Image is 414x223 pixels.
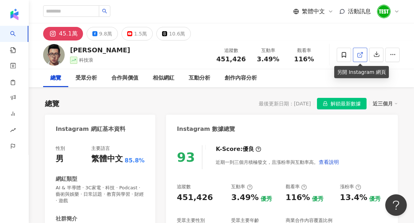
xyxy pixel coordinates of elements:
div: 觀看率 [286,184,307,190]
button: 解鎖最新數據 [317,98,367,109]
img: logo icon [9,9,20,20]
button: 查看說明 [318,155,339,169]
div: 3.49% [231,192,258,203]
div: 性別 [56,145,65,152]
div: 網紅類型 [56,175,77,183]
a: search [10,26,24,54]
button: 9.8萬 [87,27,118,41]
img: KOL Avatar [43,44,65,66]
div: 男 [56,153,64,165]
span: search [102,9,107,14]
span: 科技浪 [79,57,93,63]
div: 主要語言 [91,145,110,152]
span: 116% [294,56,314,63]
span: 活動訊息 [348,8,371,15]
div: 相似網紅 [153,74,174,82]
div: 優秀 [369,195,381,203]
div: [PERSON_NAME] [70,46,130,54]
div: 總覽 [45,99,59,109]
img: unnamed.png [377,5,391,18]
div: 互動分析 [189,74,210,82]
div: 互動率 [231,184,252,190]
div: 受眾分析 [75,74,97,82]
div: 另開 Instagram 網頁 [334,66,389,78]
div: 451,426 [177,192,213,203]
div: 13.4% [340,192,367,203]
div: 1.5萬 [134,29,147,39]
div: 追蹤數 [177,184,191,190]
div: 近三個月 [373,99,398,108]
div: K-Score : [216,145,261,153]
div: 互動率 [254,47,282,54]
span: 451,426 [216,55,246,63]
div: 繁體中文 [91,153,123,165]
iframe: Help Scout Beacon - Open [385,194,407,216]
div: 優秀 [261,195,272,203]
div: 創作內容分析 [225,74,257,82]
div: 優秀 [312,195,323,203]
div: 漲粉率 [340,184,361,190]
div: Instagram 數據總覽 [177,125,235,133]
div: 最後更新日期：[DATE] [259,101,311,106]
div: 社群簡介 [56,215,77,223]
span: AI & 半導體 · 3C家電 · 科技 · Podcast · 藝術與娛樂 · 日常話題 · 教育與學習 · 財經 · 遊戲 [56,185,144,204]
span: lock [323,101,328,106]
div: 優良 [243,145,254,153]
span: 繁體中文 [302,8,325,15]
span: 查看說明 [319,159,339,165]
div: 9.8萬 [99,29,112,39]
div: 合作與價值 [111,74,138,82]
div: 觀看率 [290,47,318,54]
div: 116% [286,192,310,203]
span: 解鎖最新數據 [331,98,361,110]
div: 追蹤數 [216,47,246,54]
div: 45.1萬 [59,29,78,39]
button: 10.6萬 [156,27,191,41]
div: 10.6萬 [169,29,185,39]
span: 85.8% [125,157,145,165]
div: Instagram 網紅基本資料 [56,125,125,133]
div: 93 [177,150,195,165]
span: 3.49% [257,56,279,63]
div: 總覽 [50,74,61,82]
span: rise [10,123,16,139]
button: 45.1萬 [43,27,83,41]
button: 1.5萬 [121,27,153,41]
div: 近期一到三個月積極發文，且漲粉率與互動率高。 [216,155,339,169]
